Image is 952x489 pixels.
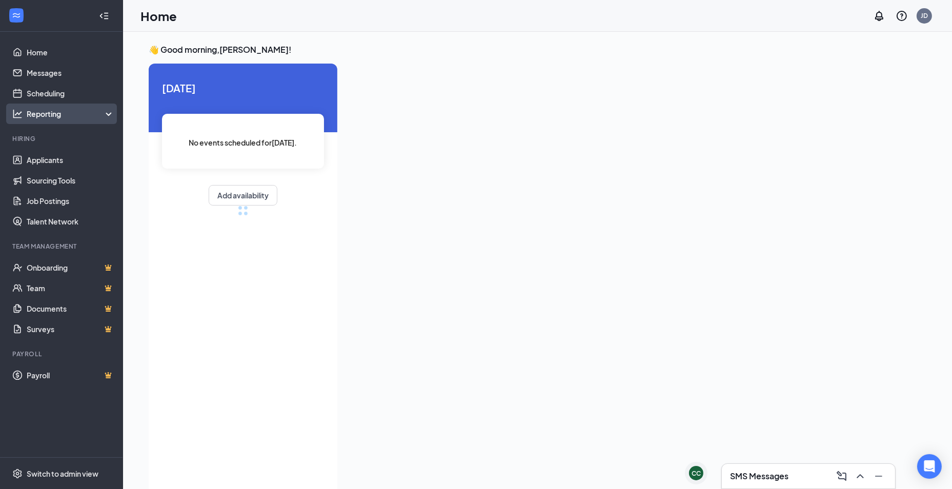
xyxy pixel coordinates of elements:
[27,257,114,278] a: OnboardingCrown
[834,468,850,484] button: ComposeMessage
[27,42,114,63] a: Home
[27,63,114,83] a: Messages
[854,470,866,482] svg: ChevronUp
[873,10,885,22] svg: Notifications
[873,470,885,482] svg: Minimize
[917,454,942,479] div: Open Intercom Messenger
[27,319,114,339] a: SurveysCrown
[921,11,928,20] div: JD
[836,470,848,482] svg: ComposeMessage
[12,350,112,358] div: Payroll
[852,468,868,484] button: ChevronUp
[12,242,112,251] div: Team Management
[27,150,114,170] a: Applicants
[162,80,324,96] span: [DATE]
[189,137,297,148] span: No events scheduled for [DATE] .
[238,206,248,216] div: loading meetings...
[870,468,887,484] button: Minimize
[27,170,114,191] a: Sourcing Tools
[12,109,23,119] svg: Analysis
[209,185,277,206] button: Add availability
[27,468,98,479] div: Switch to admin view
[27,109,115,119] div: Reporting
[27,298,114,319] a: DocumentsCrown
[730,471,788,482] h3: SMS Messages
[27,191,114,211] a: Job Postings
[11,10,22,21] svg: WorkstreamLogo
[149,44,920,55] h3: 👋 Good morning, [PERSON_NAME] !
[27,278,114,298] a: TeamCrown
[12,468,23,479] svg: Settings
[27,211,114,232] a: Talent Network
[140,7,177,25] h1: Home
[12,134,112,143] div: Hiring
[99,11,109,21] svg: Collapse
[27,365,114,385] a: PayrollCrown
[27,83,114,104] a: Scheduling
[896,10,908,22] svg: QuestionInfo
[692,469,701,478] div: CC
